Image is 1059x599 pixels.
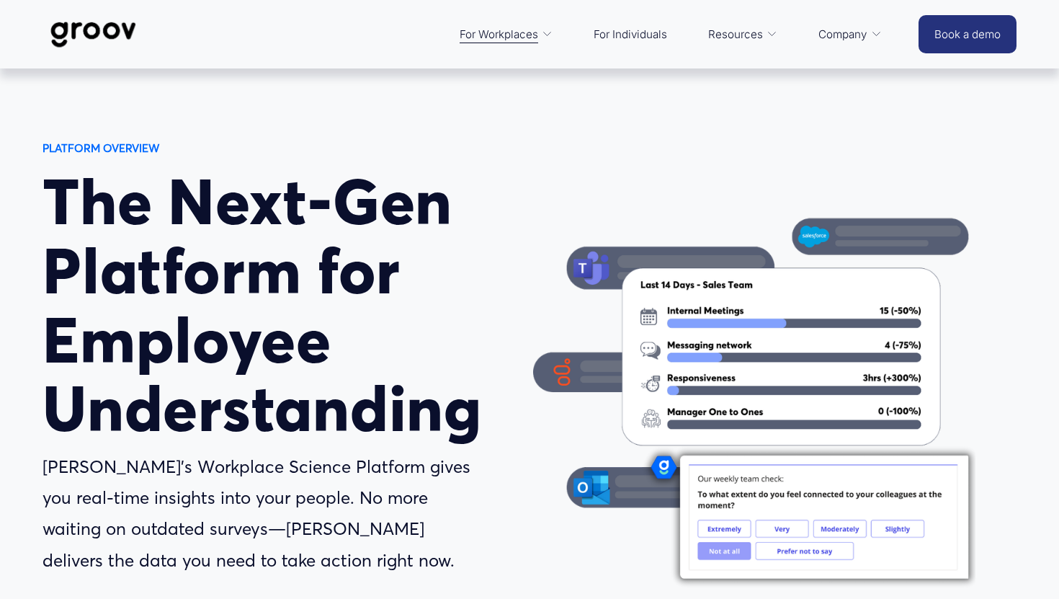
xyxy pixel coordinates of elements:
a: folder dropdown [811,17,889,51]
strong: PLATFORM OVERVIEW [43,141,160,155]
h1: The Next-Gen Platform for Employee Understanding [43,167,526,443]
a: For Individuals [586,17,674,51]
span: Company [818,25,867,44]
img: Groov | Workplace Science Platform | Unlock Performance | Drive Results [43,11,144,58]
span: Resources [708,25,763,44]
a: Book a demo [919,15,1016,53]
a: folder dropdown [701,17,785,51]
span: For Workplaces [460,25,538,44]
p: [PERSON_NAME]’s Workplace Science Platform gives you real-time insights into your people. No more... [43,451,485,576]
a: folder dropdown [452,17,560,51]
